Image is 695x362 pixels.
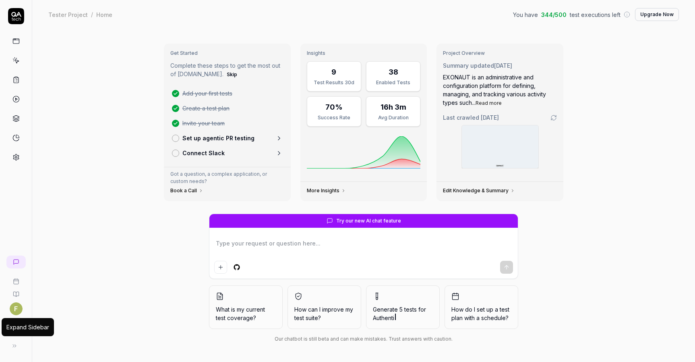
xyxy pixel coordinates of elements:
[443,187,515,194] a: Edit Knowledge & Summary
[366,285,440,329] button: Generate 5 tests forAuthenti
[481,114,499,121] time: [DATE]
[48,10,88,19] div: Tester Project
[182,149,225,157] p: Connect Slack
[6,256,26,268] a: New conversation
[312,114,356,121] div: Success Rate
[476,100,502,107] button: Read more
[373,305,433,322] span: Generate 5 tests for
[373,314,394,321] span: Authenti
[209,285,283,329] button: What is my current test coverage?
[445,285,518,329] button: How do I set up a test plan with a schedule?
[443,74,546,106] span: EXONAUT is an administrative and configuration platform for defining, managing, and tracking vari...
[312,79,356,86] div: Test Results 30d
[443,113,499,122] span: Last crawled
[381,102,406,112] div: 16h 3m
[170,187,203,194] a: Book a Call
[214,261,227,274] button: Add attachment
[541,10,567,19] span: 344 / 500
[451,305,511,322] span: How do I set up a test plan with a schedule?
[336,217,401,225] span: Try our new AI chat feature
[170,171,284,185] p: Got a question, a complex application, or custom needs?
[294,305,354,322] span: How can I improve my test suite?
[10,302,23,315] button: F
[307,50,421,56] h3: Insights
[635,8,679,21] button: Upgrade Now
[182,134,254,142] p: Set up agentic PR testing
[91,10,93,19] div: /
[170,50,284,56] h3: Get Started
[331,67,336,77] div: 9
[550,114,557,121] a: Go to crawling settings
[216,305,276,322] span: What is my current test coverage?
[443,50,557,56] h3: Project Overview
[570,10,621,19] span: test executions left
[169,131,286,146] a: Set up agentic PR testing
[288,285,361,329] button: How can I improve my test suite?
[494,62,512,69] time: [DATE]
[307,187,346,194] a: More Insights
[169,146,286,160] a: Connect Slack
[371,114,415,121] div: Avg Duration
[371,79,415,86] div: Enabled Tests
[325,102,343,112] div: 70%
[443,62,494,69] span: Summary updated
[513,10,538,19] span: You have
[209,335,518,343] div: Our chatbot is still beta and can make mistakes. Trust answers with caution.
[3,285,29,298] a: Documentation
[389,67,398,77] div: 38
[96,10,112,19] div: Home
[6,323,49,331] div: Expand Sidebar
[3,315,29,338] button: 4C Strategies Logo
[462,125,538,168] img: Screenshot
[170,61,284,79] p: Complete these steps to get the most out of [DOMAIN_NAME].
[225,70,239,79] button: Skip
[3,272,29,285] a: Book a call with us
